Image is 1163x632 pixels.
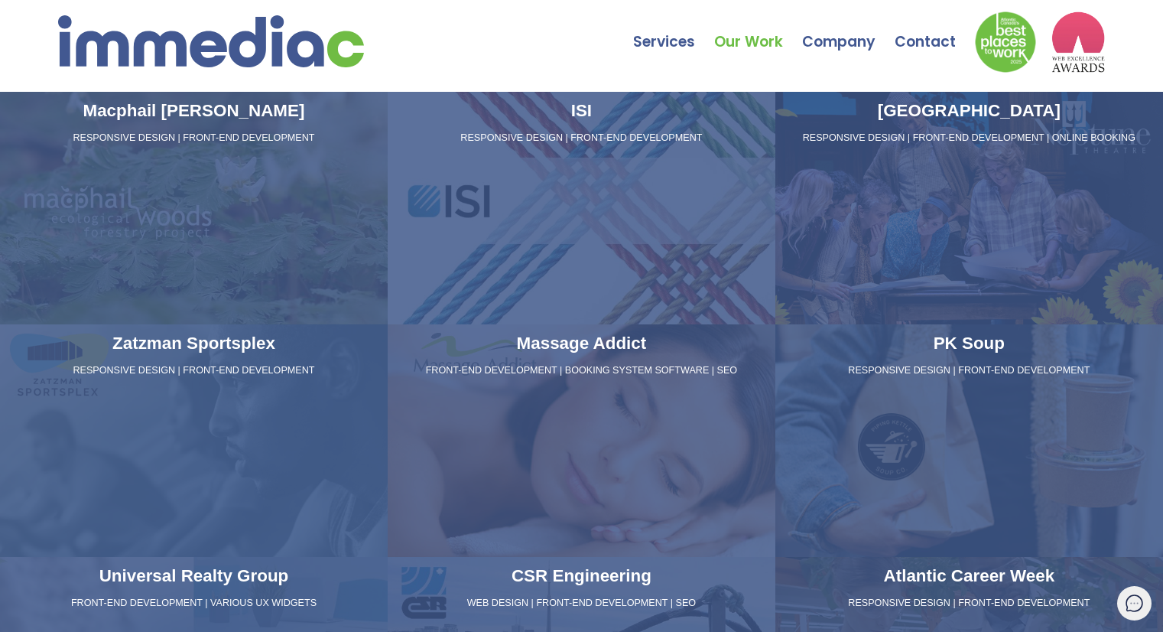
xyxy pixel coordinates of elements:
[394,597,769,611] p: WEB DESIGN | FRONT-END DEVELOPMENT | SEO
[6,331,382,357] h3: Zatzman Sportsplex
[394,132,769,145] p: RESPONSIVE DESIGN | FRONT-END DEVELOPMENT
[781,331,1157,357] h3: PK Soup
[781,132,1157,145] p: RESPONSIVE DESIGN | FRONT-END DEVELOPMENT | ONLINE BOOKING
[802,4,895,57] a: Company
[633,4,714,57] a: Services
[714,4,802,57] a: Our Work
[775,324,1163,557] a: PK Soup RESPONSIVE DESIGN | FRONT-END DEVELOPMENT
[6,364,382,378] p: RESPONSIVE DESIGN | FRONT-END DEVELOPMENT
[975,11,1036,73] img: Down
[781,597,1157,611] p: RESPONSIVE DESIGN | FRONT-END DEVELOPMENT
[6,563,382,589] h3: Universal Realty Group
[781,98,1157,124] h3: [GEOGRAPHIC_DATA]
[895,4,975,57] a: Contact
[781,563,1157,589] h3: Atlantic Career Week
[781,364,1157,378] p: RESPONSIVE DESIGN | FRONT-END DEVELOPMENT
[58,15,364,67] img: immediac
[775,92,1163,324] a: [GEOGRAPHIC_DATA] RESPONSIVE DESIGN | FRONT-END DEVELOPMENT | ONLINE BOOKING
[388,92,775,324] a: ISI RESPONSIVE DESIGN | FRONT-END DEVELOPMENT
[6,98,382,124] h3: Macphail [PERSON_NAME]
[394,563,769,589] h3: CSR Engineering
[1051,11,1105,73] img: logo2_wea_nobg.webp
[388,324,775,557] a: Massage Addict FRONT-END DEVELOPMENT | BOOKING SYSTEM SOFTWARE | SEO
[394,331,769,357] h3: Massage Addict
[394,98,769,124] h3: ISI
[6,597,382,611] p: FRONT-END DEVELOPMENT | VARIOUS UX WIDGETS
[6,132,382,145] p: RESPONSIVE DESIGN | FRONT-END DEVELOPMENT
[394,364,769,378] p: FRONT-END DEVELOPMENT | BOOKING SYSTEM SOFTWARE | SEO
